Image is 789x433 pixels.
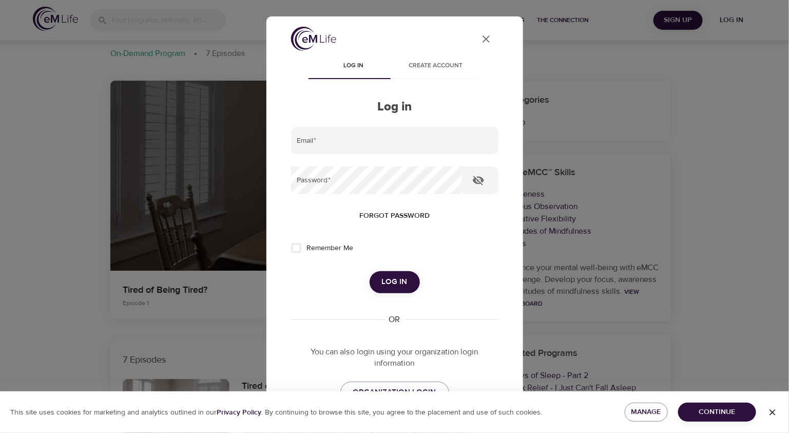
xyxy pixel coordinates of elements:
[291,27,336,51] img: logo
[382,275,408,289] span: Log in
[217,408,261,417] b: Privacy Policy
[291,346,498,370] p: You can also login using your organization login information
[359,210,430,222] span: Forgot password
[633,406,660,419] span: Manage
[291,100,498,115] h2: Log in
[355,206,434,225] button: Forgot password
[319,61,389,71] span: Log in
[291,54,498,79] div: disabled tabs example
[401,61,471,71] span: Create account
[307,243,354,254] span: Remember Me
[385,314,405,326] div: OR
[340,382,449,403] a: ORGANIZATION LOGIN
[686,406,748,419] span: Continue
[474,27,498,51] button: close
[370,271,420,293] button: Log in
[353,386,436,399] span: ORGANIZATION LOGIN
